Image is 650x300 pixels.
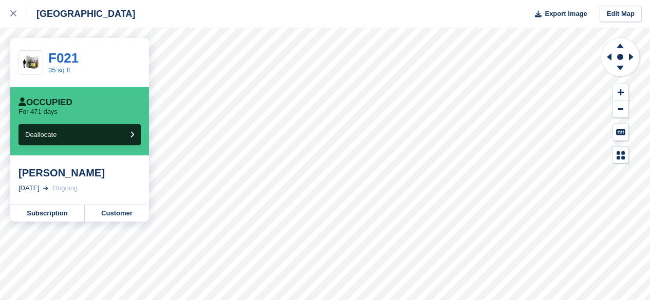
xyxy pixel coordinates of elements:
button: Zoom In [613,84,628,101]
a: 35 sq ft [48,66,70,74]
a: Customer [85,205,149,222]
button: Deallocate [18,124,141,145]
button: Map Legend [613,147,628,164]
a: Edit Map [600,6,642,23]
button: Zoom Out [613,101,628,118]
img: arrow-right-light-icn-cde0832a797a2874e46488d9cf13f60e5c3a73dbe684e267c42b8395dfbc2abf.svg [43,186,48,190]
div: [GEOGRAPHIC_DATA] [27,8,135,20]
a: F021 [48,50,79,66]
span: Deallocate [25,131,57,138]
p: For 471 days [18,108,58,116]
span: Export Image [545,9,587,19]
img: 35-sqft-unit%20(10).jpg [19,54,43,72]
div: [DATE] [18,183,40,193]
button: Export Image [529,6,587,23]
div: Occupied [18,97,72,108]
div: [PERSON_NAME] [18,167,141,179]
button: Keyboard Shortcuts [613,124,628,141]
div: Ongoing [52,183,78,193]
a: Subscription [10,205,85,222]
